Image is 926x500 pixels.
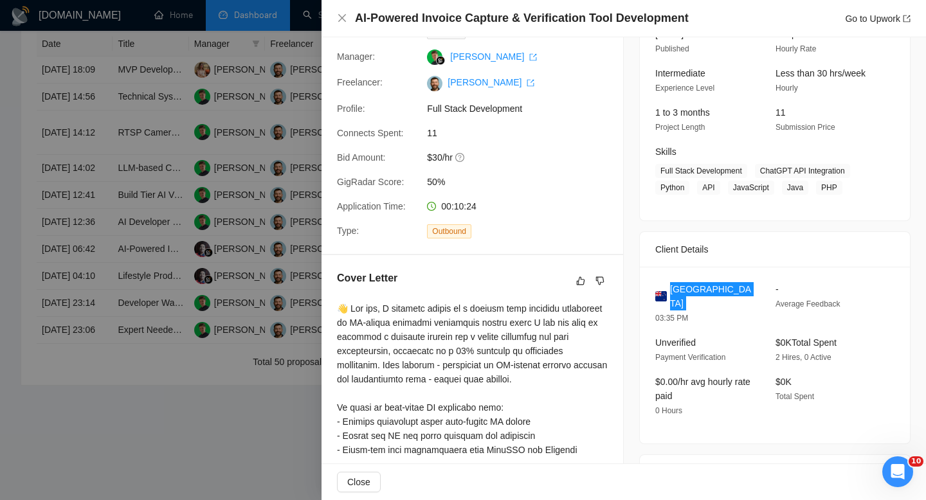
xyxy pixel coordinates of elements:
[441,201,477,211] span: 00:10:24
[527,79,534,87] span: export
[595,276,604,286] span: dislike
[655,147,676,157] span: Skills
[450,51,537,62] a: [PERSON_NAME] export
[776,84,798,93] span: Hourly
[448,77,534,87] a: [PERSON_NAME] export
[337,103,365,114] span: Profile:
[655,232,894,267] div: Client Details
[845,13,911,24] a: Go to Upworkexport
[776,68,866,78] span: Less than 30 hrs/week
[337,271,397,286] h5: Cover Letter
[655,314,688,323] span: 03:35 PM
[776,337,837,348] span: $0K Total Spent
[427,175,620,189] span: 50%
[655,84,714,93] span: Experience Level
[655,164,747,178] span: Full Stack Development
[776,392,814,401] span: Total Spent
[655,353,725,362] span: Payment Verification
[427,224,471,238] span: Outbound
[776,377,792,387] span: $0K
[776,353,831,362] span: 2 Hires, 0 Active
[776,44,816,53] span: Hourly Rate
[728,181,774,195] span: JavaScript
[355,10,689,26] h4: AI-Powered Invoice Capture & Verification Tool Development
[782,181,808,195] span: Java
[337,13,347,24] button: Close
[337,472,381,492] button: Close
[529,53,537,61] span: export
[755,164,850,178] span: ChatGPT API Integration
[903,15,911,22] span: export
[776,299,840,308] span: Average Feedback
[427,102,620,116] span: Full Stack Development
[776,284,779,294] span: -
[592,273,608,289] button: dislike
[670,282,755,310] span: [GEOGRAPHIC_DATA]
[655,68,705,78] span: Intermediate
[655,377,750,401] span: $0.00/hr avg hourly rate paid
[882,456,913,487] iframe: Intercom live chat
[337,226,359,236] span: Type:
[347,475,370,489] span: Close
[573,273,588,289] button: like
[909,456,923,467] span: 10
[576,276,585,286] span: like
[655,337,696,348] span: Unverified
[337,77,383,87] span: Freelancer:
[655,455,894,490] div: Job Description
[655,107,710,118] span: 1 to 3 months
[816,181,842,195] span: PHP
[655,181,689,195] span: Python
[655,406,682,415] span: 0 Hours
[655,289,667,303] img: 🇳🇿
[427,150,620,165] span: $30/hr
[337,51,375,62] span: Manager:
[337,128,404,138] span: Connects Spent:
[455,152,466,163] span: question-circle
[655,123,705,132] span: Project Length
[337,177,404,187] span: GigRadar Score:
[776,123,835,132] span: Submission Price
[337,152,386,163] span: Bid Amount:
[436,56,445,65] img: gigradar-bm.png
[427,126,620,140] span: 11
[337,13,347,23] span: close
[427,202,436,211] span: clock-circle
[776,107,786,118] span: 11
[655,44,689,53] span: Published
[427,76,442,91] img: c1-JWQDXWEy3CnA6sRtFzzU22paoDq5cZnWyBNc3HWqwvuW0qNnjm1CMP-YmbEEtPC
[337,201,406,211] span: Application Time:
[697,181,720,195] span: API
